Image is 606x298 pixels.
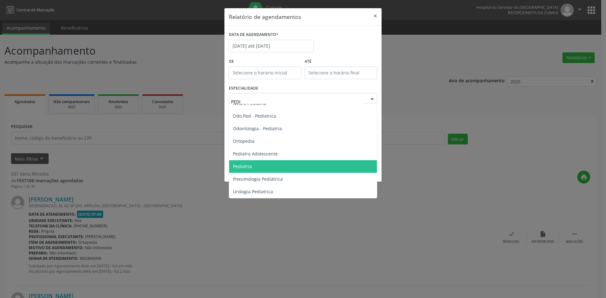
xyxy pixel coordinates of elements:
span: Urologia Pediatrica [233,189,273,195]
button: Close [369,8,382,24]
span: Odontologia - Pediatria [233,126,282,131]
span: Pediatria [233,163,252,169]
input: Selecione o horário final [305,67,377,79]
span: Pneumologia Pediátrica [233,176,283,182]
span: Odo.Ped - Pediatrica [233,113,276,119]
label: ATÉ [305,57,377,67]
input: Selecione uma data ou intervalo [229,40,314,52]
span: Ortopedia [233,138,254,144]
input: Selecione o horário inicial [229,67,301,79]
span: Pediatra Adolescente [233,151,278,157]
label: ESPECIALIDADE [229,84,258,93]
input: Seleciona uma especialidade [231,95,364,108]
h5: Relatório de agendamentos [229,13,301,21]
label: De [229,57,301,67]
label: DATA DE AGENDAMENTO [229,30,278,40]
